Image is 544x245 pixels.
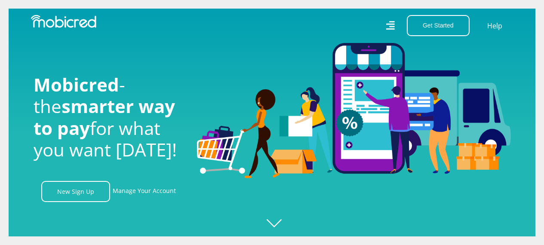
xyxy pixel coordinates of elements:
[487,20,503,31] a: Help
[34,72,119,97] span: Mobicred
[197,43,511,179] img: Welcome to Mobicred
[113,181,176,202] a: Manage Your Account
[34,94,175,140] span: smarter way to pay
[34,74,184,161] h1: - the for what you want [DATE]!
[407,15,470,36] button: Get Started
[31,15,96,28] img: Mobicred
[41,181,110,202] a: New Sign Up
